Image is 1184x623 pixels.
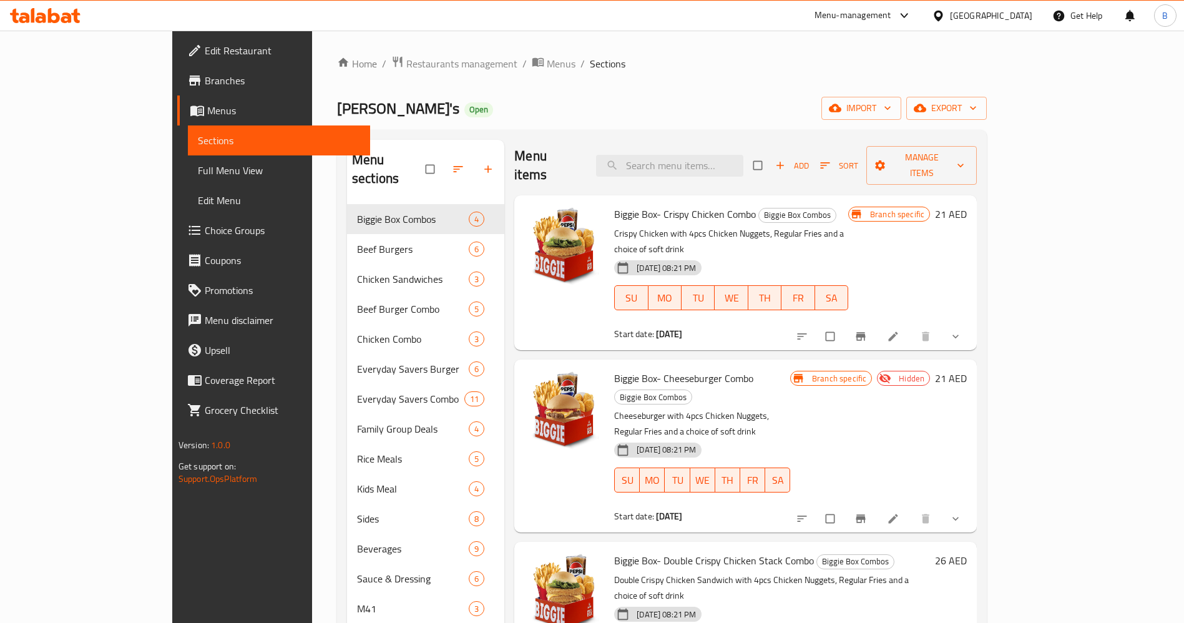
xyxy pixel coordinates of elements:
div: items [469,511,484,526]
button: Manage items [866,146,977,185]
button: MO [648,285,682,310]
span: export [916,101,977,116]
button: sort-choices [788,505,818,532]
span: SA [770,471,785,489]
div: items [469,571,484,586]
span: Menu disclaimer [205,313,360,328]
span: FR [786,289,810,307]
a: Menus [532,56,575,72]
div: Sides [357,511,469,526]
button: import [821,97,901,120]
span: M41 [357,601,469,616]
span: Select section [746,154,772,177]
button: Sort [817,156,861,175]
div: Kids Meal [357,481,469,496]
span: [DATE] 08:21 PM [632,609,701,621]
div: items [469,601,484,616]
span: SU [620,471,635,489]
h6: 21 AED [935,370,967,387]
span: Upsell [205,343,360,358]
span: Promotions [205,283,360,298]
div: Menu-management [815,8,891,23]
div: Chicken Combo [357,331,469,346]
button: SA [765,468,790,493]
li: / [580,56,585,71]
div: Sauce & Dressing6 [347,564,504,594]
div: Biggie Box Combos4 [347,204,504,234]
button: sort-choices [788,323,818,350]
span: 6 [469,243,484,255]
a: Promotions [177,275,370,305]
span: Beef Burger Combo [357,302,469,316]
span: [DATE] 08:21 PM [632,444,701,456]
button: TH [715,468,740,493]
div: Biggie Box Combos [614,390,692,405]
span: Sort sections [444,155,474,183]
div: Beverages9 [347,534,504,564]
span: Biggie Box- Crispy Chicken Combo [614,205,756,223]
span: SA [820,289,843,307]
span: Add item [772,156,812,175]
div: Chicken Sandwiches [357,272,469,287]
span: Branch specific [807,373,871,385]
span: Choice Groups [205,223,360,238]
span: Biggie Box- Double Crispy Chicken Stack Combo [614,551,814,570]
a: Edit menu item [887,330,902,343]
button: WE [715,285,748,310]
span: Restaurants management [406,56,517,71]
span: 9 [469,543,484,555]
h2: Menu sections [352,150,426,188]
span: TU [670,471,685,489]
span: Biggie Box Combos [357,212,469,227]
button: Branch-specific-item [847,323,877,350]
span: Beef Burgers [357,242,469,257]
span: import [831,101,891,116]
div: Chicken Sandwiches3 [347,264,504,294]
span: Select to update [818,325,844,348]
span: Coupons [205,253,360,268]
a: Full Menu View [188,155,370,185]
a: Coupons [177,245,370,275]
span: Sort items [812,156,866,175]
div: Open [464,102,493,117]
span: [PERSON_NAME]'s [337,94,459,122]
span: MO [653,289,677,307]
a: Edit menu item [887,513,902,525]
button: SU [614,468,640,493]
a: Menu disclaimer [177,305,370,335]
div: Sauce & Dressing [357,571,469,586]
a: Restaurants management [391,56,517,72]
div: Family Group Deals4 [347,414,504,444]
span: 4 [469,213,484,225]
a: Coverage Report [177,365,370,395]
span: SU [620,289,643,307]
span: Biggie Box- Cheeseburger Combo [614,369,753,388]
button: Add section [474,155,504,183]
h2: Menu items [514,147,581,184]
a: Branches [177,66,370,96]
button: MO [640,468,665,493]
div: Rice Meals5 [347,444,504,474]
span: Branch specific [865,208,929,220]
button: show more [942,505,972,532]
span: WE [695,471,710,489]
button: delete [912,323,942,350]
span: TU [687,289,710,307]
a: Sections [188,125,370,155]
button: Add [772,156,812,175]
button: TU [665,468,690,493]
span: TH [720,471,735,489]
div: items [469,272,484,287]
span: 6 [469,573,484,585]
p: Crispy Chicken with 4pcs Chicken Nuggets, Regular Fries and a choice of soft drink [614,226,848,257]
span: Grocery Checklist [205,403,360,418]
span: Add [775,159,809,173]
svg: Show Choices [949,330,962,343]
div: Kids Meal4 [347,474,504,504]
span: 1.0.0 [211,437,230,453]
span: Sections [590,56,625,71]
li: / [522,56,527,71]
span: Manage items [876,150,967,181]
span: 4 [469,423,484,435]
li: / [382,56,386,71]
